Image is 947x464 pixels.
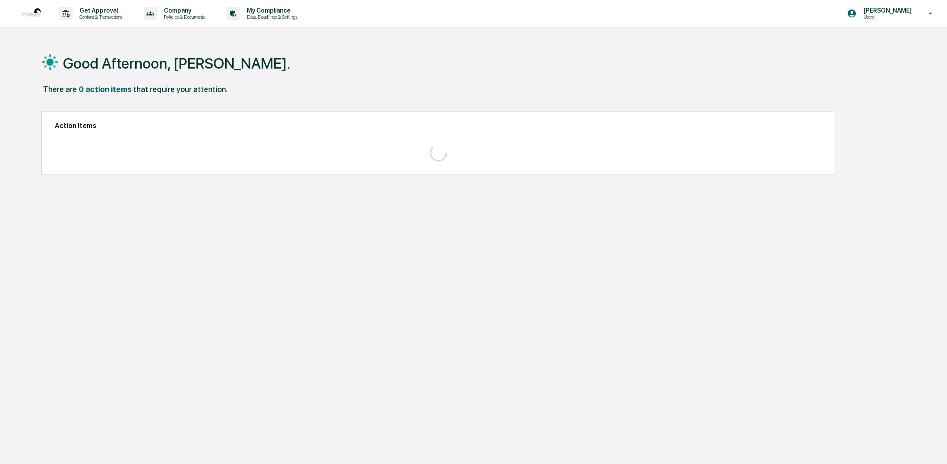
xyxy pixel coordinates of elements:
p: Get Approval [73,7,126,14]
img: logo [21,3,42,24]
div: that require your attention. [133,85,228,94]
p: Content & Transactions [73,14,126,20]
p: [PERSON_NAME] [857,7,916,14]
p: Policies & Documents [157,14,209,20]
p: Users [857,14,916,20]
p: Data, Deadlines & Settings [240,14,302,20]
div: 0 action items [79,85,132,94]
h2: Action Items [55,122,822,130]
p: Company [157,7,209,14]
h1: Good Afternoon, [PERSON_NAME]. [63,55,290,72]
p: My Compliance [240,7,302,14]
div: There are [43,85,77,94]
